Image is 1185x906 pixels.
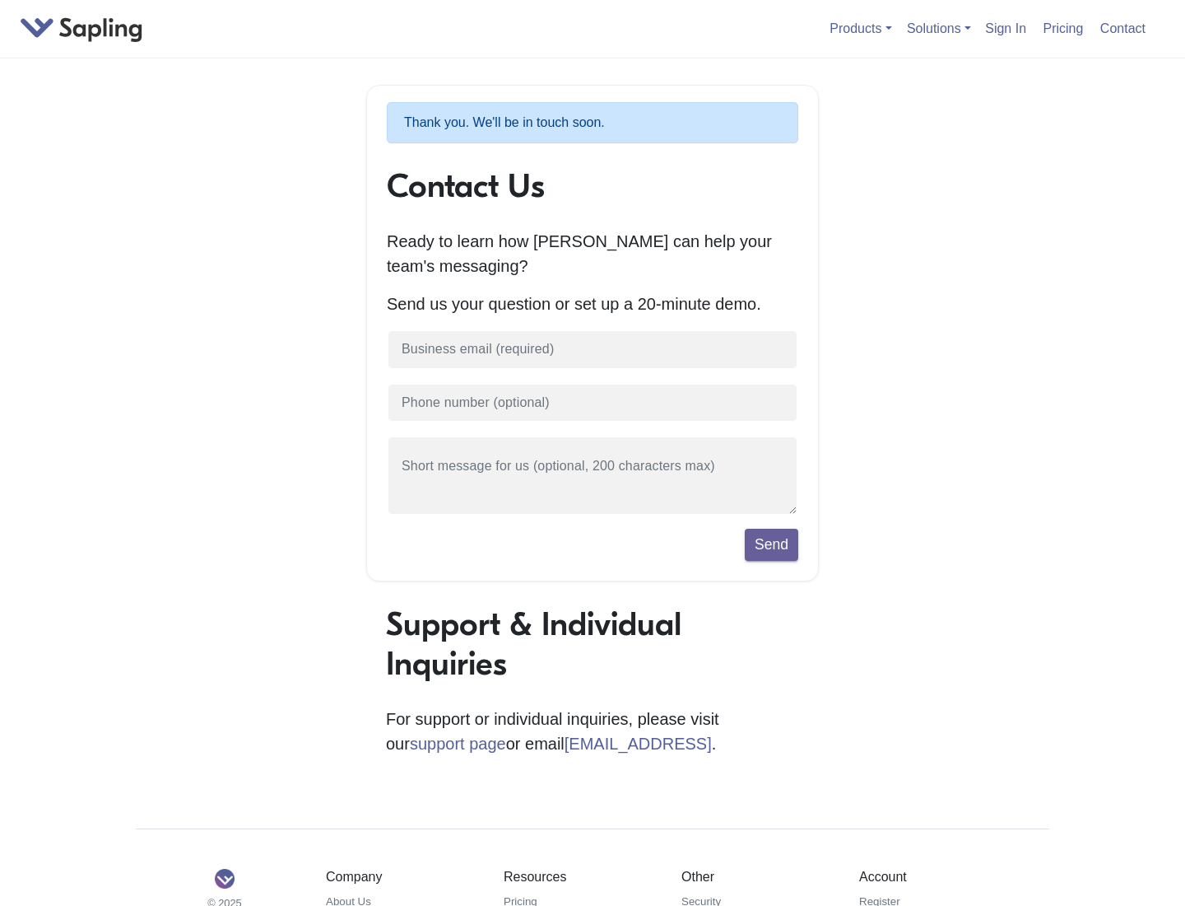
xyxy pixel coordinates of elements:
p: For support or individual inquiries, please visit our or email . [386,707,799,756]
a: Contact [1094,15,1152,42]
a: Pricing [1037,15,1090,42]
p: Send us your question or set up a 20-minute demo. [387,292,798,316]
a: [EMAIL_ADDRESS] [565,735,712,753]
a: Solutions [907,21,971,35]
a: support page [410,735,506,753]
h5: Account [859,869,1012,885]
p: Thank you. We'll be in touch soon. [387,102,798,143]
img: Sapling Logo [215,869,235,889]
h1: Support & Individual Inquiries [386,605,799,684]
input: Phone number (optional) [387,383,798,423]
a: Sign In [978,15,1033,42]
h1: Contact Us [387,166,798,206]
h5: Other [681,869,834,885]
button: Send [745,529,798,560]
input: Business email (required) [387,329,798,370]
a: Products [829,21,891,35]
h5: Company [326,869,479,885]
p: Ready to learn how [PERSON_NAME] can help your team's messaging? [387,229,798,278]
h5: Resources [504,869,657,885]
